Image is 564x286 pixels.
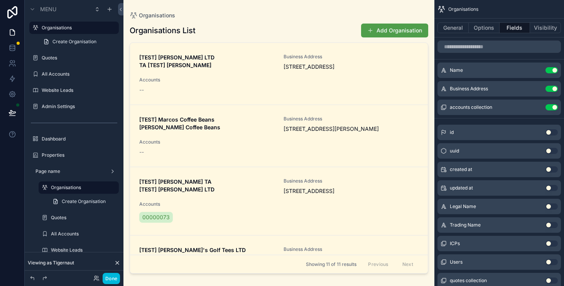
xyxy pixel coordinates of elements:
button: Options [469,22,500,33]
a: Create Organisation [39,36,119,48]
label: Organisations [42,25,114,31]
label: Website Leads [42,87,114,93]
span: uuid [450,148,459,154]
span: created at [450,166,472,173]
span: updated at [450,185,473,191]
label: Quotes [51,215,114,221]
label: Website Leads [51,247,114,253]
a: Create Organisation [48,195,119,208]
span: Create Organisation [52,39,96,45]
button: Fields [500,22,530,33]
span: Legal Name [450,203,476,210]
span: id [450,129,454,135]
span: Showing 11 of 11 results [306,261,356,267]
span: Menu [40,5,56,13]
label: Page name [35,168,103,174]
label: Admin Settings [42,103,114,110]
label: All Accounts [42,71,114,77]
label: Organisations [51,184,114,191]
button: Visibility [530,22,561,33]
span: ICPs [450,240,460,247]
label: Quotes [42,55,114,61]
label: Properties [42,152,114,158]
button: Done [103,273,120,284]
label: All Accounts [51,231,114,237]
span: accounts collection [450,104,492,110]
span: Create Organisation [62,198,106,205]
span: Viewing as Tigernaut [28,260,74,266]
span: Users [450,259,463,265]
span: Business Address [450,86,488,92]
label: Dashboard [42,136,114,142]
span: Name [450,67,463,73]
button: General [437,22,469,33]
span: Organisations [448,6,478,12]
span: Trading Name [450,222,481,228]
